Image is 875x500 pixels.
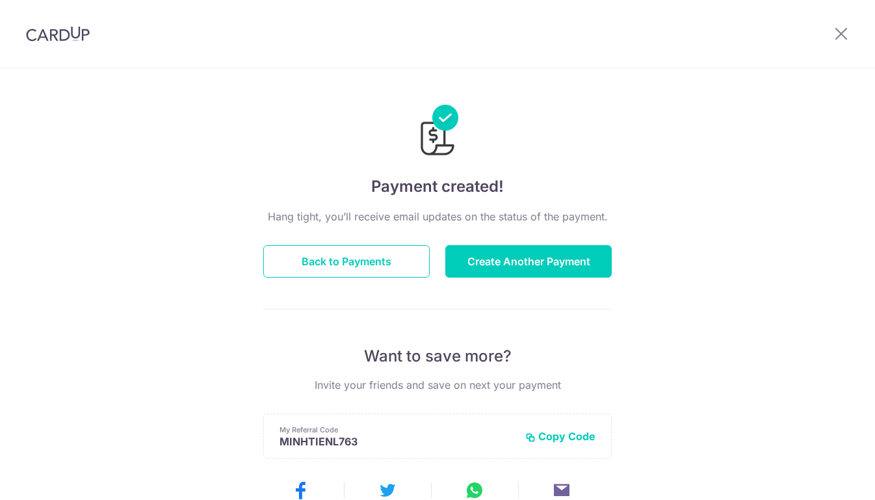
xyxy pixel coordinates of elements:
[263,175,612,198] h4: Payment created!
[263,377,612,393] p: Invite your friends and save on next your payment
[280,435,515,448] p: MINHTIENL763
[263,346,612,367] p: Want to save more?
[26,26,90,42] img: CardUp
[445,245,612,278] button: Create Another Payment
[280,425,515,435] p: My Referral Code
[263,209,612,224] p: Hang tight, you’ll receive email updates on the status of the payment.
[417,105,458,159] img: Payments
[525,430,595,443] button: Copy Code
[263,245,430,278] button: Back to Payments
